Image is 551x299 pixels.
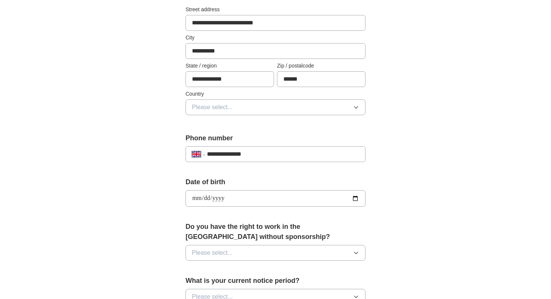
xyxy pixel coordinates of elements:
label: Phone number [186,133,365,143]
label: Country [186,90,365,98]
label: Zip / postalcode [277,62,365,70]
label: Street address [186,6,365,14]
label: Date of birth [186,177,365,187]
span: Please select... [192,248,233,257]
span: Please select... [192,103,233,112]
button: Please select... [186,245,365,261]
label: What is your current notice period? [186,276,365,286]
label: State / region [186,62,274,70]
label: City [186,34,365,42]
label: Do you have the right to work in the [GEOGRAPHIC_DATA] without sponsorship? [186,222,365,242]
button: Please select... [186,99,365,115]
